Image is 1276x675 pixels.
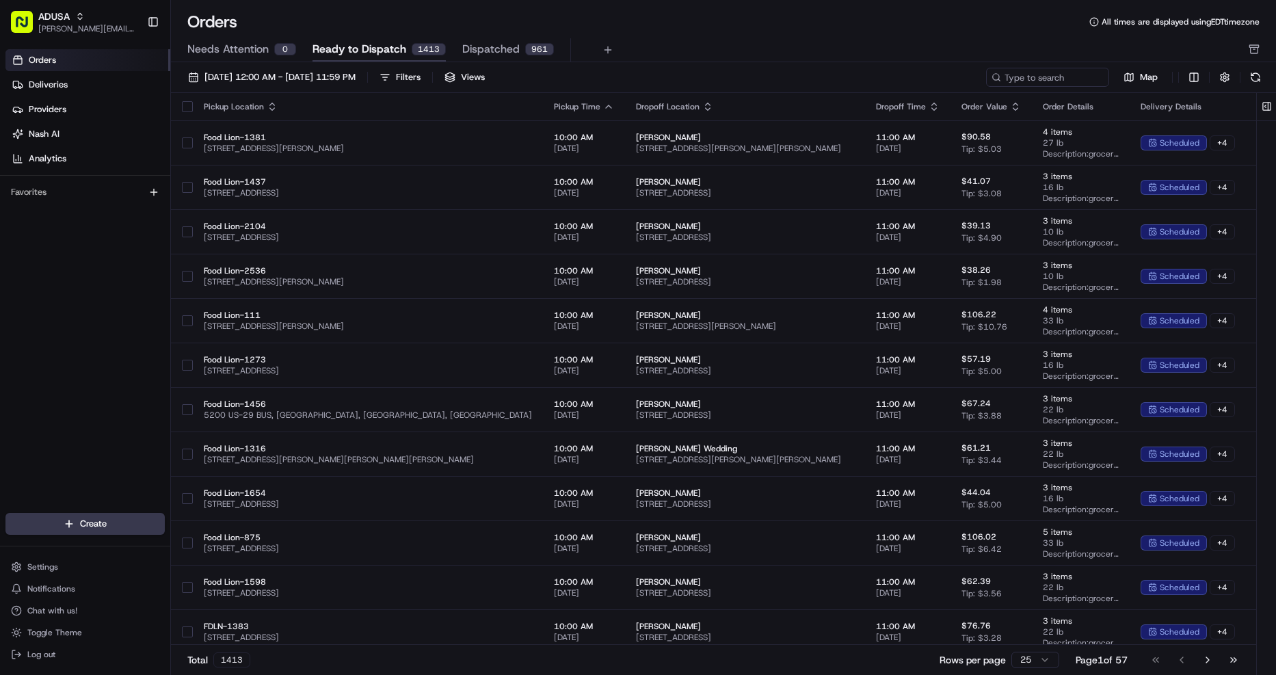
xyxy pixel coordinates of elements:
span: 10 lb [1043,271,1119,282]
span: Tip: $3.28 [961,633,1002,644]
span: 16 lb [1043,360,1119,371]
span: [STREET_ADDRESS] [636,187,854,198]
span: [STREET_ADDRESS][PERSON_NAME][PERSON_NAME] [636,143,854,154]
span: 11:00 AM [876,221,940,232]
span: Analytics [29,153,66,165]
span: Settings [27,561,58,572]
span: Food Lion-2104 [204,221,532,232]
span: [STREET_ADDRESS] [204,632,532,643]
p: Rows per page [940,653,1006,667]
span: Food Lion-1456 [204,399,532,410]
span: All times are displayed using EDT timezone [1102,16,1260,27]
span: [STREET_ADDRESS][PERSON_NAME] [636,321,854,332]
span: scheduled [1160,493,1199,504]
span: [STREET_ADDRESS] [204,543,532,554]
span: [STREET_ADDRESS] [636,276,854,287]
span: [PERSON_NAME] [636,532,854,543]
span: scheduled [1160,315,1199,326]
span: 11:00 AM [876,577,940,587]
span: [DATE] 12:00 AM - [DATE] 11:59 PM [204,71,356,83]
button: Create [5,513,165,535]
button: ADUSA[PERSON_NAME][EMAIL_ADDRESS][DOMAIN_NAME] [5,5,142,38]
div: Pickup Time [554,101,614,112]
span: 11:00 AM [876,354,940,365]
span: Ready to Dispatch [313,41,406,57]
span: scheduled [1160,360,1199,371]
span: Tip: $6.42 [961,544,1002,555]
span: [STREET_ADDRESS] [636,543,854,554]
span: 33 lb [1043,315,1119,326]
div: Dropoff Time [876,101,940,112]
div: + 4 [1210,269,1235,284]
span: Description: grocery bags [1043,415,1119,426]
span: Providers [29,103,66,116]
span: Food Lion-1437 [204,176,532,187]
span: 10:00 AM [554,399,614,410]
span: 22 lb [1043,582,1119,593]
span: Map [1140,71,1158,83]
span: Tip: $1.98 [961,277,1002,288]
span: [DATE] [876,187,940,198]
span: [DATE] [554,587,614,598]
span: 11:00 AM [876,399,940,410]
span: 11:00 AM [876,532,940,543]
a: Nash AI [5,123,170,145]
span: Toggle Theme [27,627,82,638]
span: 11:00 AM [876,176,940,187]
div: Total [187,652,250,667]
span: FDLN-1383 [204,621,532,632]
div: Dropoff Location [636,101,854,112]
span: Description: grocery bags [1043,237,1119,248]
span: $39.13 [961,220,991,231]
span: [STREET_ADDRESS] [204,365,532,376]
span: [DATE] [554,143,614,154]
span: Description: grocery bags [1043,504,1119,515]
span: 3 items [1043,171,1119,182]
span: Description: grocery bags [1043,460,1119,471]
span: Food Lion-1654 [204,488,532,499]
span: [DATE] [554,276,614,287]
span: [STREET_ADDRESS] [636,410,854,421]
button: Views [438,68,491,87]
span: $62.39 [961,576,991,587]
span: Description: grocery bags [1043,637,1119,648]
span: 3 items [1043,616,1119,626]
span: Description: grocery bags [1043,148,1119,159]
button: Log out [5,645,165,664]
span: 3 items [1043,571,1119,582]
span: 16 lb [1043,493,1119,504]
span: [DATE] [876,232,940,243]
span: scheduled [1160,182,1199,193]
span: [STREET_ADDRESS][PERSON_NAME][PERSON_NAME] [636,454,854,465]
span: [DATE] [554,499,614,509]
span: 10:00 AM [554,488,614,499]
span: 33 lb [1043,538,1119,548]
div: Page 1 of 57 [1076,653,1128,667]
span: 11:00 AM [876,132,940,143]
span: scheduled [1160,404,1199,415]
span: Description: grocery bags [1043,548,1119,559]
span: Log out [27,649,55,660]
div: Pickup Location [204,101,532,112]
span: [STREET_ADDRESS] [204,587,532,598]
div: + 4 [1210,402,1235,417]
span: Food Lion-2536 [204,265,532,276]
span: 10:00 AM [554,532,614,543]
span: [PERSON_NAME] [636,132,854,143]
button: Settings [5,557,165,577]
span: [DATE] [554,365,614,376]
span: Food Lion-1273 [204,354,532,365]
span: Description: grocery bags [1043,371,1119,382]
span: Food Lion-1598 [204,577,532,587]
span: [PERSON_NAME] [636,354,854,365]
span: [PERSON_NAME] Wedding [636,443,854,454]
span: $38.26 [961,265,991,276]
div: 1413 [213,652,250,667]
span: [DATE] [554,187,614,198]
span: 11:00 AM [876,265,940,276]
div: 0 [274,43,296,55]
span: [DATE] [876,410,940,421]
span: Food Lion-111 [204,310,532,321]
button: ADUSA [38,10,70,23]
